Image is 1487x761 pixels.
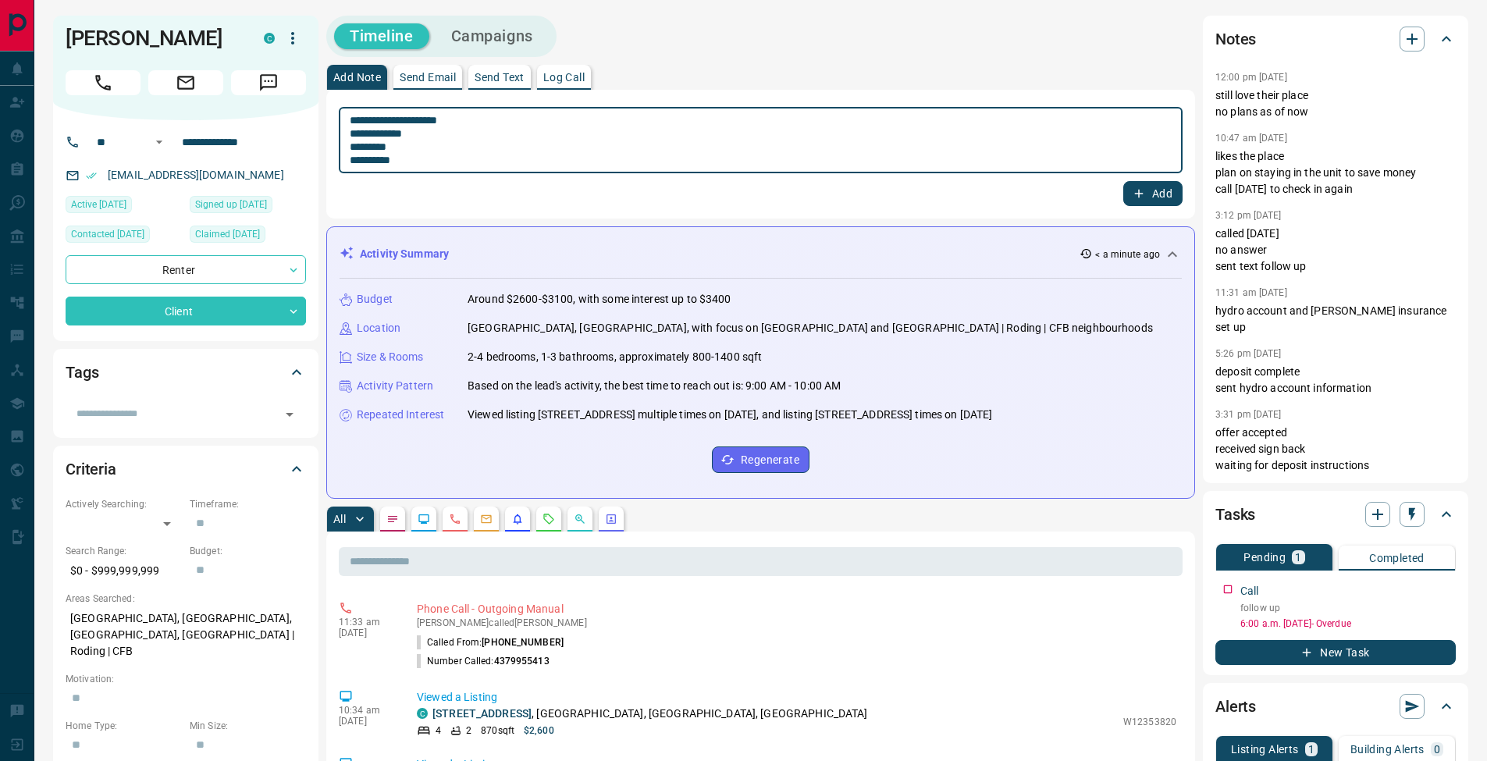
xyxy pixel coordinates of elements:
[190,497,306,511] p: Timeframe:
[468,407,992,423] p: Viewed listing [STREET_ADDRESS] multiple times on [DATE], and listing [STREET_ADDRESS] times on [...
[66,457,116,482] h2: Criteria
[66,196,182,218] div: Sun Sep 14 2025
[1215,496,1456,533] div: Tasks
[360,246,449,262] p: Activity Summary
[475,72,525,83] p: Send Text
[190,226,306,247] div: Sat Jan 27 2024
[66,354,306,391] div: Tags
[279,404,301,425] button: Open
[340,240,1182,268] div: Activity Summary< a minute ago
[400,72,456,83] p: Send Email
[66,226,182,247] div: Tue Jun 10 2025
[1215,72,1287,83] p: 12:00 pm [DATE]
[543,513,555,525] svg: Requests
[1215,409,1282,420] p: 3:31 pm [DATE]
[148,70,223,95] span: Email
[417,617,1176,628] p: [PERSON_NAME] called [PERSON_NAME]
[605,513,617,525] svg: Agent Actions
[339,628,393,638] p: [DATE]
[190,196,306,218] div: Thu Sep 28 2023
[1215,20,1456,58] div: Notes
[468,349,762,365] p: 2-4 bedrooms, 1-3 bathrooms, approximately 800-1400 sqft
[1215,364,1456,397] p: deposit complete sent hydro account information
[417,708,428,719] div: condos.ca
[1215,210,1282,221] p: 3:12 pm [DATE]
[468,320,1153,336] p: [GEOGRAPHIC_DATA], [GEOGRAPHIC_DATA], with focus on [GEOGRAPHIC_DATA] and [GEOGRAPHIC_DATA] | Rod...
[66,360,98,385] h2: Tags
[1215,303,1456,336] p: hydro account and [PERSON_NAME] insurance set up
[334,23,429,49] button: Timeline
[357,291,393,308] p: Budget
[66,297,306,325] div: Client
[1215,688,1456,725] div: Alerts
[71,226,144,242] span: Contacted [DATE]
[66,558,182,584] p: $0 - $999,999,999
[468,378,841,394] p: Based on the lead's activity, the best time to reach out is: 9:00 AM - 10:00 AM
[432,707,532,720] a: [STREET_ADDRESS]
[66,672,306,686] p: Motivation:
[195,197,267,212] span: Signed up [DATE]
[1350,744,1425,755] p: Building Alerts
[466,724,471,738] p: 2
[494,656,550,667] span: 4379955413
[339,716,393,727] p: [DATE]
[1123,181,1183,206] button: Add
[339,705,393,716] p: 10:34 am
[1215,640,1456,665] button: New Task
[66,497,182,511] p: Actively Searching:
[66,719,182,733] p: Home Type:
[66,70,141,95] span: Call
[511,513,524,525] svg: Listing Alerts
[66,26,240,51] h1: [PERSON_NAME]
[195,226,260,242] span: Claimed [DATE]
[1215,694,1256,719] h2: Alerts
[1240,583,1259,599] p: Call
[417,601,1176,617] p: Phone Call - Outgoing Manual
[1215,425,1456,474] p: offer accepted received sign back waiting for deposit instructions
[1215,502,1255,527] h2: Tasks
[190,544,306,558] p: Budget:
[468,291,731,308] p: Around $2600-$3100, with some interest up to $3400
[357,407,444,423] p: Repeated Interest
[1215,27,1256,52] h2: Notes
[86,170,97,181] svg: Email Verified
[1231,744,1299,755] p: Listing Alerts
[543,72,585,83] p: Log Call
[190,719,306,733] p: Min Size:
[417,689,1176,706] p: Viewed a Listing
[1369,553,1425,564] p: Completed
[1215,87,1456,120] p: still love their place no plans as of now
[66,255,306,284] div: Renter
[1434,744,1440,755] p: 0
[1215,133,1287,144] p: 10:47 am [DATE]
[333,514,346,525] p: All
[574,513,586,525] svg: Opportunities
[524,724,554,738] p: $2,600
[1215,226,1456,275] p: called [DATE] no answer sent text follow up
[480,513,493,525] svg: Emails
[357,378,433,394] p: Activity Pattern
[66,592,306,606] p: Areas Searched:
[1095,247,1160,261] p: < a minute ago
[1243,552,1286,563] p: Pending
[1123,715,1176,729] p: W12353820
[150,133,169,151] button: Open
[386,513,399,525] svg: Notes
[1240,617,1456,631] p: 6:00 a.m. [DATE] - Overdue
[482,637,564,648] span: [PHONE_NUMBER]
[436,724,441,738] p: 4
[417,635,564,649] p: Called From:
[1308,744,1314,755] p: 1
[481,724,514,738] p: 870 sqft
[264,33,275,44] div: condos.ca
[108,169,284,181] a: [EMAIL_ADDRESS][DOMAIN_NAME]
[1215,348,1282,359] p: 5:26 pm [DATE]
[432,706,868,722] p: , [GEOGRAPHIC_DATA], [GEOGRAPHIC_DATA], [GEOGRAPHIC_DATA]
[436,23,549,49] button: Campaigns
[357,320,400,336] p: Location
[1240,601,1456,615] p: follow up
[417,654,550,668] p: Number Called:
[231,70,306,95] span: Message
[1215,287,1287,298] p: 11:31 am [DATE]
[71,197,126,212] span: Active [DATE]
